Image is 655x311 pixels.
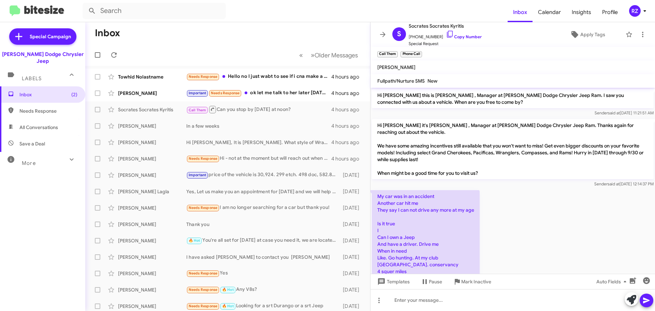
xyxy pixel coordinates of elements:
div: In a few weeks [186,123,331,129]
div: 4 hours ago [331,155,365,162]
span: Important [189,173,206,177]
span: Special Campaign [30,33,71,40]
span: 🔥 Hot [222,304,234,308]
span: » [311,51,315,59]
span: Older Messages [315,52,358,59]
div: [PERSON_NAME] [118,155,186,162]
div: [DATE] [339,204,365,211]
div: [PERSON_NAME] [118,254,186,260]
span: Sender [DATE] 12:14:37 PM [594,181,654,186]
div: 4 hours ago [331,90,365,97]
div: [PERSON_NAME] [118,270,186,277]
span: New [427,78,437,84]
div: [PERSON_NAME] [118,204,186,211]
div: [PERSON_NAME] [118,123,186,129]
div: [DATE] [339,172,365,179]
span: 🔥 Hot [222,287,234,292]
div: [DATE] [339,237,365,244]
span: Save a Deal [19,140,45,147]
input: Search [83,3,226,19]
span: Labels [22,75,42,82]
div: 4 hours ago [331,73,365,80]
div: [PERSON_NAME] [118,90,186,97]
span: Auto Fields [596,275,629,288]
button: RZ [623,5,647,17]
span: Needs Response [189,271,218,275]
p: Hi [PERSON_NAME] it's [PERSON_NAME] , Manager at [PERSON_NAME] Dodge Chrysler Jeep Ram. Thanks ag... [372,119,654,179]
div: [DATE] [339,221,365,228]
a: Calendar [533,2,566,22]
button: Pause [415,275,448,288]
div: Socrates Socrates Kyritis [118,106,186,113]
div: Yes, Let us make you an appointment for [DATE] and we will help you with your choice. [PERSON_NAME] [186,188,339,195]
span: Needs Response [189,287,218,292]
div: [PERSON_NAME] [118,172,186,179]
div: [PERSON_NAME] [118,139,186,146]
p: Hi [PERSON_NAME] this is [PERSON_NAME] , Manager at [PERSON_NAME] Dodge Chrysler Jeep Ram. I saw ... [372,89,654,108]
div: Towhid Nolastname [118,73,186,80]
div: Thank you [186,221,339,228]
span: « [299,51,303,59]
span: Important [189,91,206,95]
div: [DATE] [339,303,365,310]
button: Previous [295,48,307,62]
small: Phone Call [401,51,422,57]
div: ok let me talk to her later [DATE] and try to coordinate, she is an elementary school teacher so ... [186,89,331,97]
button: Apply Tags [552,28,622,41]
div: Hi - not at the moment but will reach out when ready Thanks [186,155,331,162]
div: Hi [PERSON_NAME], It is [PERSON_NAME]. What style of Wrangler are you looking for? [186,139,331,146]
div: 4 hours ago [331,139,365,146]
button: Templates [370,275,415,288]
button: Auto Fields [591,275,635,288]
div: [PERSON_NAME] [118,221,186,228]
div: Looking for a srt Durango or a srt Jeep [186,302,339,310]
a: Insights [566,2,597,22]
span: Needs Response [189,206,218,210]
span: Pause [429,275,442,288]
div: [PERSON_NAME] [118,237,186,244]
div: [PERSON_NAME] [118,286,186,293]
span: (2) [71,91,77,98]
span: Fullpath/Nurture SMS [377,78,425,84]
span: Apply Tags [580,28,605,41]
div: Hello no I just wabt to see if i cna make a deal. I have one wagoneer launch ready in [US_STATE][... [186,73,331,81]
div: Yes [186,269,339,277]
div: [PERSON_NAME] [118,303,186,310]
span: said at [608,181,620,186]
div: You're all set for [DATE] at case you need it, we are located at [STREET_ADDRESS]. [186,237,339,244]
span: Templates [376,275,410,288]
span: 🔥 Hot [189,238,200,243]
div: 4 hours ago [331,106,365,113]
div: Any V8s? [186,286,339,294]
nav: Page navigation example [295,48,362,62]
span: said at [608,110,620,115]
div: price of the vehicle is 30,924. 299 etch. 498 doc, 582.89 is estimated dmv (any overage you will ... [186,171,339,179]
span: Needs Response [211,91,240,95]
span: All Conversations [19,124,58,131]
button: Next [307,48,362,62]
h1: Inbox [95,28,120,39]
span: Needs Response [189,156,218,161]
span: Needs Response [189,304,218,308]
div: I have asked [PERSON_NAME] to contact you [PERSON_NAME] [186,254,339,260]
div: 4 hours ago [331,123,365,129]
a: Copy Number [446,34,482,39]
small: Call Them [377,51,398,57]
span: Socrates Socrates Kyritis [409,22,482,30]
div: [DATE] [339,188,365,195]
div: [PERSON_NAME] Lagla [118,188,186,195]
div: [DATE] [339,270,365,277]
a: Special Campaign [9,28,76,45]
a: Profile [597,2,623,22]
div: [DATE] [339,254,365,260]
span: Inbox [19,91,77,98]
div: I am no longer searching for a car but thank you! [186,204,339,212]
a: Inbox [508,2,533,22]
span: S [397,29,401,40]
span: More [22,160,36,166]
div: [DATE] [339,286,365,293]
